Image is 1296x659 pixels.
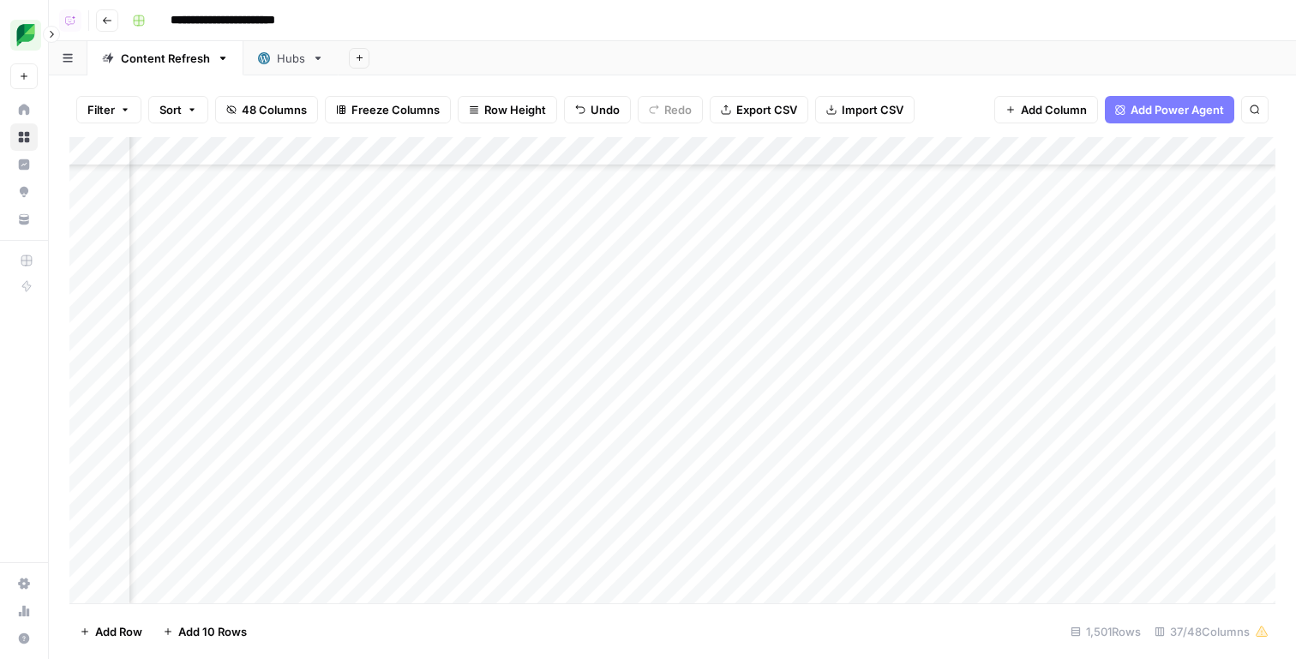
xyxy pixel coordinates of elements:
[277,50,305,67] div: Hubs
[1105,96,1234,123] button: Add Power Agent
[591,101,620,118] span: Undo
[710,96,808,123] button: Export CSV
[10,20,41,51] img: SproutSocial Logo
[736,101,797,118] span: Export CSV
[638,96,703,123] button: Redo
[10,625,38,652] button: Help + Support
[1064,618,1148,645] div: 1,501 Rows
[10,178,38,206] a: Opportunities
[242,101,307,118] span: 48 Columns
[10,570,38,597] a: Settings
[994,96,1098,123] button: Add Column
[178,623,247,640] span: Add 10 Rows
[842,101,903,118] span: Import CSV
[815,96,915,123] button: Import CSV
[10,14,38,57] button: Workspace: SproutSocial
[76,96,141,123] button: Filter
[10,206,38,233] a: Your Data
[10,96,38,123] a: Home
[243,41,339,75] a: Hubs
[1148,618,1275,645] div: 37/48 Columns
[148,96,208,123] button: Sort
[325,96,451,123] button: Freeze Columns
[87,41,243,75] a: Content Refresh
[215,96,318,123] button: 48 Columns
[10,597,38,625] a: Usage
[664,101,692,118] span: Redo
[159,101,182,118] span: Sort
[10,151,38,178] a: Insights
[351,101,440,118] span: Freeze Columns
[95,623,142,640] span: Add Row
[484,101,546,118] span: Row Height
[564,96,631,123] button: Undo
[121,50,210,67] div: Content Refresh
[10,123,38,151] a: Browse
[1131,101,1224,118] span: Add Power Agent
[87,101,115,118] span: Filter
[458,96,557,123] button: Row Height
[69,618,153,645] button: Add Row
[153,618,257,645] button: Add 10 Rows
[1021,101,1087,118] span: Add Column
